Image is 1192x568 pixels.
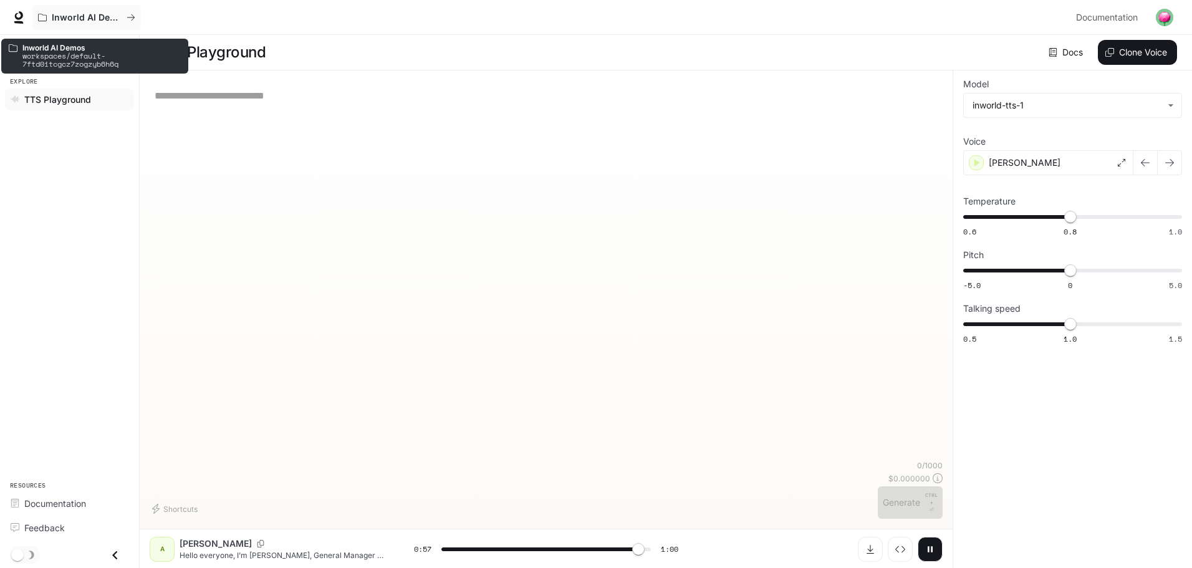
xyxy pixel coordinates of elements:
p: workspaces/default-7ftd0itcgcz7zogzyb6h6q [22,52,181,68]
span: 0:57 [414,543,431,556]
a: Documentation [1071,5,1147,30]
span: TTS Playground [24,93,91,106]
span: Feedback [24,521,65,534]
p: Hello everyone, I’m [PERSON_NAME], General Manager of [PERSON_NAME] Water Meter Co., Ltd. As the ... [180,550,384,561]
img: User avatar [1156,9,1173,26]
button: Clone Voice [1098,40,1177,65]
a: Docs [1046,40,1088,65]
h1: TTS Playground [155,40,266,65]
a: Documentation [5,493,134,514]
button: Download audio [858,537,883,562]
button: All workspaces [32,5,141,30]
p: Inworld AI Demos [52,12,122,23]
p: Voice [963,137,986,146]
a: Feedback [5,517,134,539]
p: $ 0.000000 [888,473,930,484]
span: 1:00 [661,543,678,556]
span: 5.0 [1169,280,1182,291]
span: 1.0 [1064,334,1077,344]
button: Copy Voice ID [252,540,269,547]
p: Pitch [963,251,984,259]
span: -5.0 [963,280,981,291]
button: Close drawer [101,542,129,568]
a: TTS Playground [5,89,134,110]
span: 0.6 [963,226,976,237]
span: 0.8 [1064,226,1077,237]
span: Documentation [24,497,86,510]
p: [PERSON_NAME] [989,156,1060,169]
p: Model [963,80,989,89]
span: Documentation [1076,10,1138,26]
p: Talking speed [963,304,1021,313]
div: inworld-tts-1 [973,99,1161,112]
span: Dark mode toggle [11,547,24,561]
p: Temperature [963,197,1016,206]
button: Shortcuts [150,499,203,519]
div: A [152,539,172,559]
p: 0 / 1000 [917,460,943,471]
button: User avatar [1152,5,1177,30]
button: Inspect [888,537,913,562]
span: 0 [1068,280,1072,291]
span: 1.5 [1169,334,1182,344]
p: [PERSON_NAME] [180,537,252,550]
p: Inworld AI Demos [22,44,181,52]
div: inworld-tts-1 [964,94,1181,117]
span: 0.5 [963,334,976,344]
span: 1.0 [1169,226,1182,237]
